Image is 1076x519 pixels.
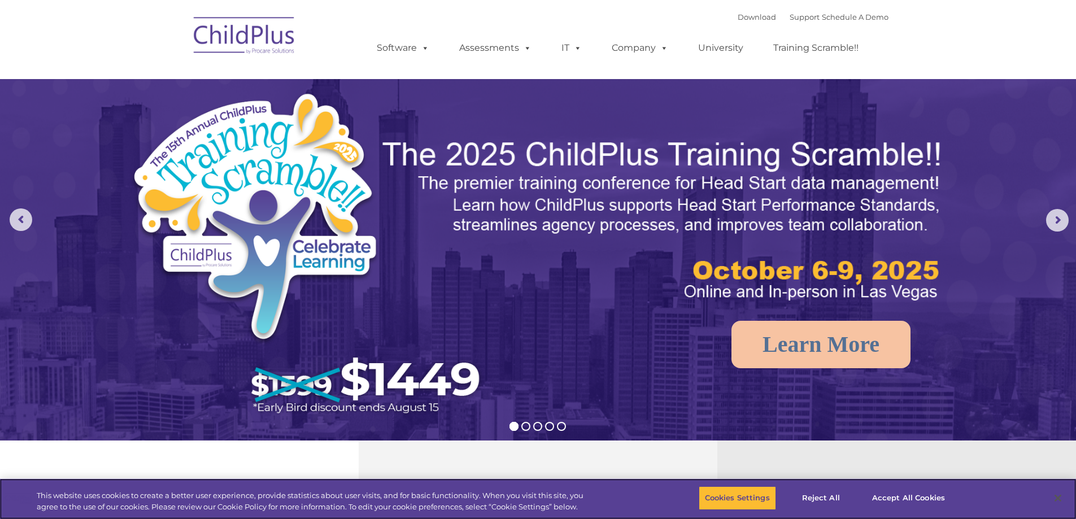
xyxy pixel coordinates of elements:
div: This website uses cookies to create a better user experience, provide statistics about user visit... [37,490,592,512]
a: Company [600,37,679,59]
font: | [738,12,888,21]
a: Software [365,37,441,59]
button: Cookies Settings [699,486,776,510]
a: Assessments [448,37,543,59]
button: Reject All [786,486,856,510]
a: Training Scramble!! [762,37,870,59]
span: Last name [157,75,191,83]
span: Phone number [157,121,205,129]
a: University [687,37,755,59]
a: Download [738,12,776,21]
a: Learn More [731,321,911,368]
a: IT [550,37,593,59]
img: ChildPlus by Procare Solutions [188,9,301,66]
button: Accept All Cookies [866,486,951,510]
a: Support [790,12,820,21]
a: Schedule A Demo [822,12,888,21]
button: Close [1045,486,1070,511]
